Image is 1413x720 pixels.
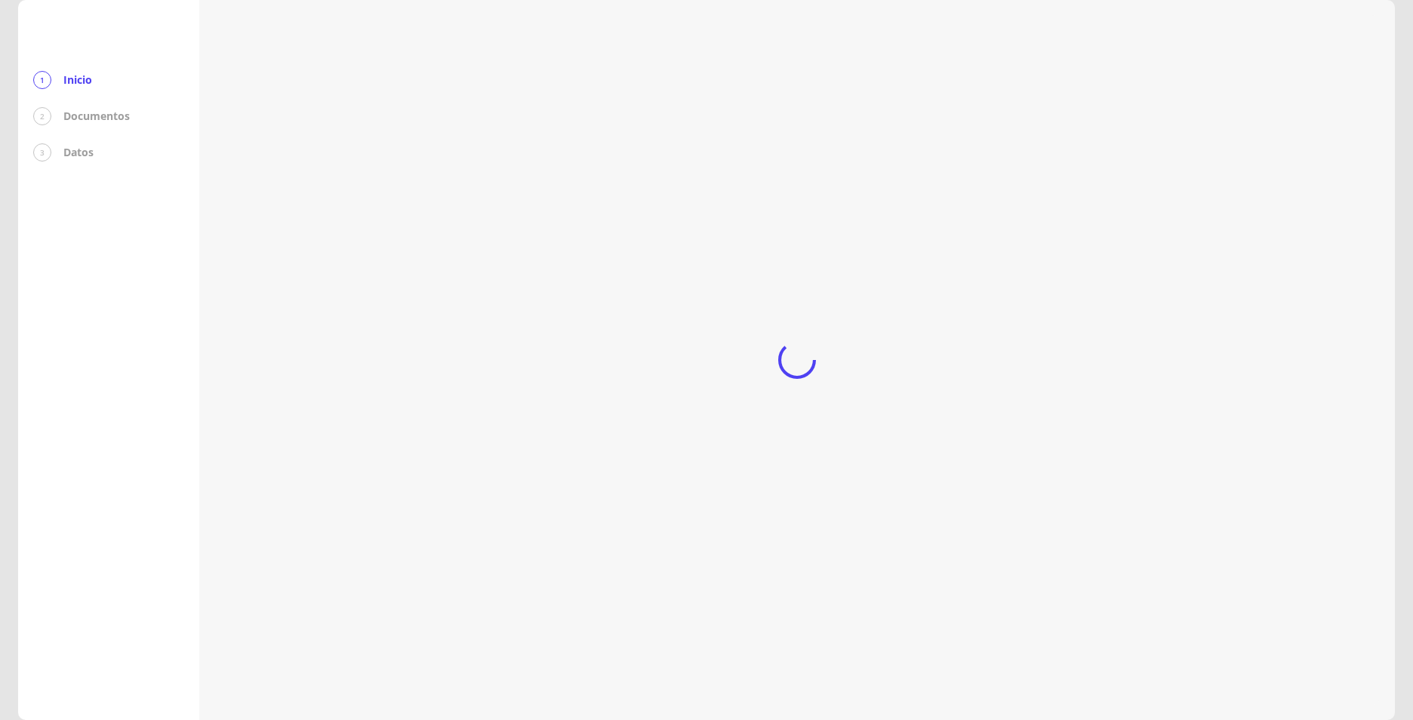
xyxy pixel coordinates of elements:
div: 3 [33,143,51,162]
p: Datos [63,145,94,160]
div: 2 [33,107,51,125]
div: 1 [33,71,51,89]
p: Inicio [63,72,92,88]
p: Documentos [63,109,130,124]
